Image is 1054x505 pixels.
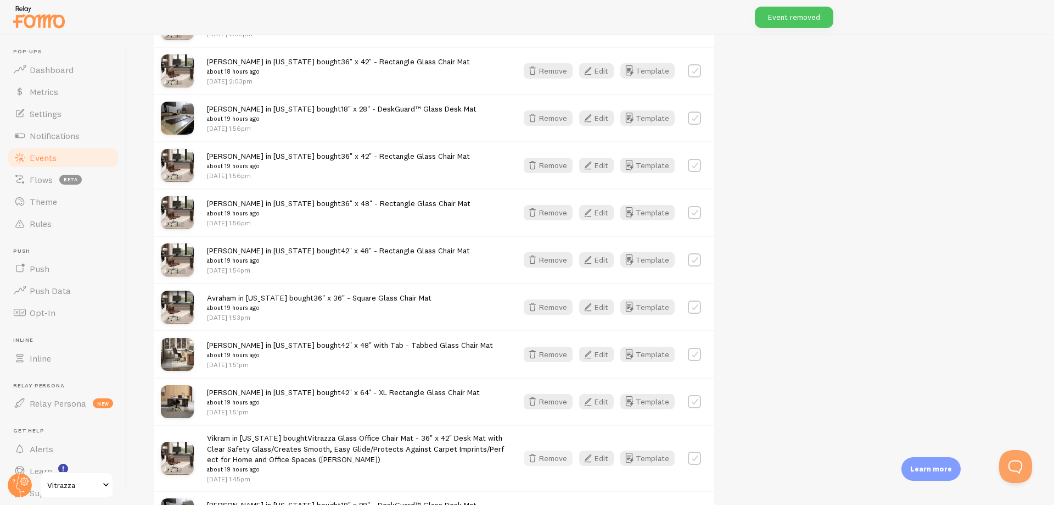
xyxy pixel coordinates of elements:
a: Edit [579,110,620,126]
span: Relay Persona [13,382,120,390]
a: Relay Persona new [7,392,120,414]
a: Alerts [7,438,120,460]
button: Template [620,451,675,466]
button: Edit [579,394,614,409]
a: 36" x 42" - Rectangle Glass Chair Mat [341,151,470,161]
span: Vitrazza [47,479,99,492]
small: about 19 hours ago [207,208,470,218]
svg: <p>Watch New Feature Tutorials!</p> [58,464,68,474]
button: Remove [524,63,573,79]
a: Edit [579,299,620,315]
small: about 19 hours ago [207,464,504,474]
small: about 19 hours ago [207,350,493,360]
span: Metrics [30,86,58,97]
a: Edit [579,158,620,173]
img: 36x36_CH_2_small.jpg [161,291,194,324]
a: Opt-In [7,302,120,324]
span: Alerts [30,443,53,454]
button: Template [620,394,675,409]
iframe: Help Scout Beacon - Open [999,450,1032,483]
a: Push [7,258,120,280]
button: Template [620,110,675,126]
button: Template [620,158,675,173]
span: [PERSON_NAME] in [US_STATE] bought [207,104,476,124]
span: Dashboard [30,64,74,75]
p: [DATE] 1:54pm [207,265,470,275]
span: [PERSON_NAME] in [US_STATE] bought [207,246,470,266]
p: [DATE] 2:03pm [207,76,470,86]
span: [PERSON_NAME] in [US_STATE] bought [207,57,470,77]
a: Template [620,299,675,315]
button: Remove [524,299,573,315]
button: Edit [579,252,614,268]
a: Template [620,63,675,79]
button: Edit [579,299,614,315]
a: Rules [7,213,120,235]
p: [DATE] 1:51pm [207,360,493,369]
a: 42" x 48" with Tab - Tabbed Glass Chair Mat [341,340,493,350]
span: Relay Persona [30,398,86,409]
a: Edit [579,63,620,79]
button: Edit [579,158,614,173]
span: Opt-In [30,307,55,318]
a: 18" x 28" - DeskGuard™ Glass Desk Mat [341,104,476,114]
a: 36" x 48" - Rectangle Glass Chair Mat [341,198,470,208]
button: Edit [579,451,614,466]
span: Push Data [30,285,71,296]
span: Push [30,263,49,274]
p: [DATE] 1:56pm [207,124,476,133]
img: 36x42_CH_NewPrima_1080_small.jpg [161,149,194,182]
p: [DATE] 1:56pm [207,218,470,227]
a: Edit [579,205,620,220]
span: Push [13,248,120,255]
a: 36" x 42" - Rectangle Glass Chair Mat [341,57,470,66]
button: Remove [524,347,573,362]
span: [PERSON_NAME] in [US_STATE] bought [207,198,470,219]
span: Vikram in [US_STATE] bought [207,433,504,474]
a: Learn [7,460,120,482]
button: Edit [579,63,614,79]
a: Vitrazza [40,472,114,498]
a: Events [7,147,120,169]
button: Template [620,252,675,268]
a: Theme [7,191,120,213]
img: 36x42_CH_NewPrima_1080_small.jpg [161,54,194,87]
button: Remove [524,394,573,409]
p: [DATE] 1:56pm [207,171,470,180]
div: Learn more [901,457,961,481]
span: Get Help [13,428,120,435]
a: Template [620,205,675,220]
a: Inline [7,347,120,369]
span: Theme [30,196,57,207]
img: Tabbed_42x48_TAB_CH_0616d472-5d66-463a-aa46-6aa08d636b5a_small.jpg [161,338,194,371]
button: Remove [524,205,573,220]
span: Avraham in [US_STATE] bought [207,293,431,313]
div: Event removed [755,7,833,28]
img: 42x48_CH_NewPrima_1080_0fe21c06-b445-42a5-a215-9870edc946b4_small.jpg [161,243,194,276]
a: Settings [7,103,120,125]
span: Learn [30,465,52,476]
small: about 19 hours ago [207,114,476,124]
button: Remove [524,158,573,173]
small: about 18 hours ago [207,66,470,76]
p: [DATE] 1:45pm [207,474,504,484]
button: Template [620,347,675,362]
img: DeskGuard_1A5A0818_1080_CH_small.jpg [161,102,194,135]
small: about 19 hours ago [207,256,470,265]
a: Metrics [7,81,120,103]
a: Edit [579,394,620,409]
a: 42" x 48" - Rectangle Glass Chair Mat [341,246,470,256]
a: Dashboard [7,59,120,81]
span: Flows [30,174,53,185]
a: Vitrazza Glass Office Chair Mat - 36" x 42" Desk Mat with Clear Safety Glass/Creates Smooth, Easy... [207,433,504,464]
span: Rules [30,218,52,229]
small: about 19 hours ago [207,161,470,171]
button: Remove [524,252,573,268]
button: Edit [579,347,614,362]
a: Edit [579,451,620,466]
span: beta [59,175,82,185]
